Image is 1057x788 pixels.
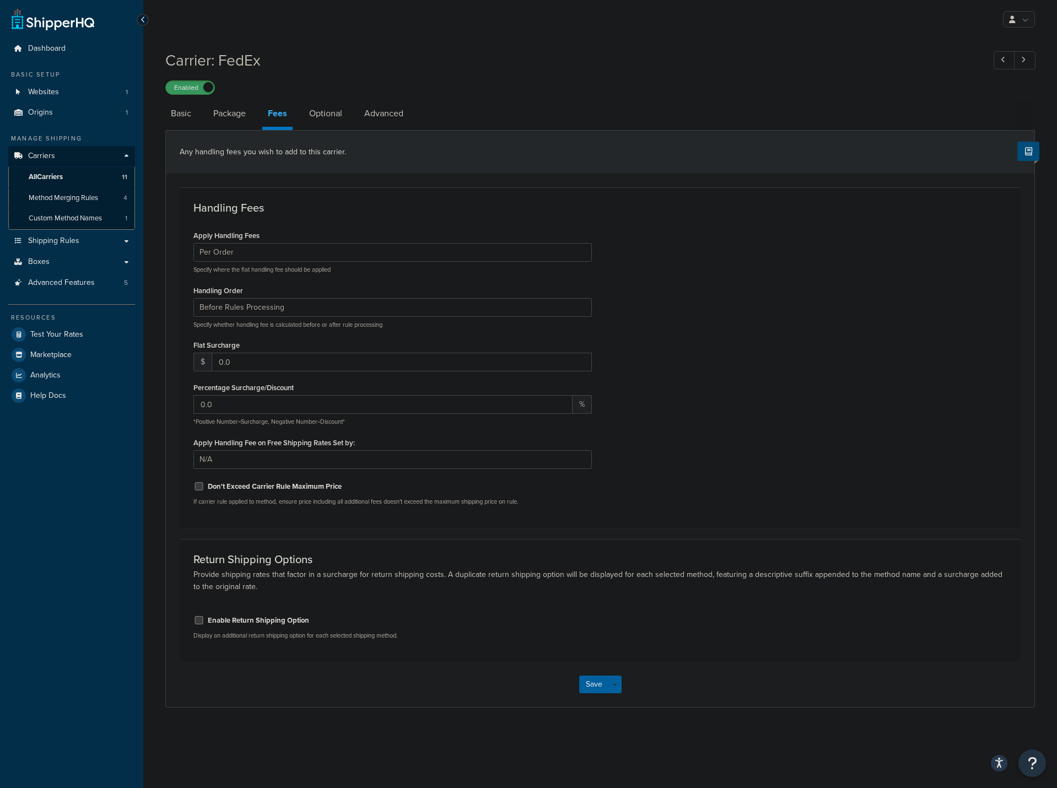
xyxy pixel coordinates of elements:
[193,439,355,447] label: Apply Handling Fee on Free Shipping Rates Set by:
[193,632,592,640] p: Display an additional return shipping option for each selected shipping method.
[304,100,348,127] a: Optional
[1018,749,1046,777] button: Open Resource Center
[122,172,127,182] span: 11
[8,102,135,123] li: Origins
[8,134,135,143] div: Manage Shipping
[8,252,135,272] a: Boxes
[1014,51,1036,69] a: Next Record
[30,371,61,380] span: Analytics
[8,102,135,123] a: Origins1
[8,208,135,229] a: Custom Method Names1
[193,498,592,506] p: If carrier rule applied to method, ensure price including all additional fees doesn't exceed the ...
[28,257,50,267] span: Boxes
[193,553,1007,565] h3: Return Shipping Options
[193,287,243,295] label: Handling Order
[8,70,135,79] div: Basic Setup
[28,108,53,117] span: Origins
[193,266,592,274] p: Specify where the flat handling fee should be applied
[573,395,592,414] span: %
[8,386,135,406] a: Help Docs
[8,188,135,208] li: Method Merging Rules
[8,325,135,344] a: Test Your Rates
[8,208,135,229] li: Custom Method Names
[126,108,128,117] span: 1
[193,353,212,371] span: $
[262,100,293,130] a: Fees
[29,214,102,223] span: Custom Method Names
[8,188,135,208] a: Method Merging Rules4
[1017,142,1039,161] button: Show Help Docs
[8,273,135,293] li: Advanced Features
[30,330,83,339] span: Test Your Rates
[126,88,128,97] span: 1
[28,152,55,161] span: Carriers
[28,278,95,288] span: Advanced Features
[8,167,135,187] a: AllCarriers11
[193,321,592,329] p: Specify whether handling fee is calculated before or after rule processing
[8,82,135,102] li: Websites
[579,676,609,693] button: Save
[124,278,128,288] span: 5
[193,341,240,349] label: Flat Surcharge
[28,88,59,97] span: Websites
[125,214,127,223] span: 1
[193,418,592,426] p: *Positive Number=Surcharge, Negative Number=Discount*
[165,100,197,127] a: Basic
[359,100,409,127] a: Advanced
[28,236,79,246] span: Shipping Rules
[8,146,135,166] a: Carriers
[29,172,63,182] span: All Carriers
[208,616,309,625] label: Enable Return Shipping Option
[123,193,127,203] span: 4
[165,50,973,71] h1: Carrier: FedEx
[8,345,135,365] a: Marketplace
[193,384,294,392] label: Percentage Surcharge/Discount
[8,39,135,59] a: Dashboard
[193,202,1007,214] h3: Handling Fees
[8,365,135,385] a: Analytics
[193,569,1007,593] p: Provide shipping rates that factor in a surcharge for return shipping costs. A duplicate return s...
[8,146,135,230] li: Carriers
[208,482,342,492] label: Don't Exceed Carrier Rule Maximum Price
[208,100,251,127] a: Package
[8,273,135,293] a: Advanced Features5
[166,81,214,94] label: Enabled
[8,231,135,251] a: Shipping Rules
[30,350,72,360] span: Marketplace
[29,193,98,203] span: Method Merging Rules
[8,82,135,102] a: Websites1
[193,231,260,240] label: Apply Handling Fees
[180,146,346,158] span: Any handling fees you wish to add to this carrier.
[994,51,1015,69] a: Previous Record
[30,391,66,401] span: Help Docs
[28,44,66,53] span: Dashboard
[8,313,135,322] div: Resources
